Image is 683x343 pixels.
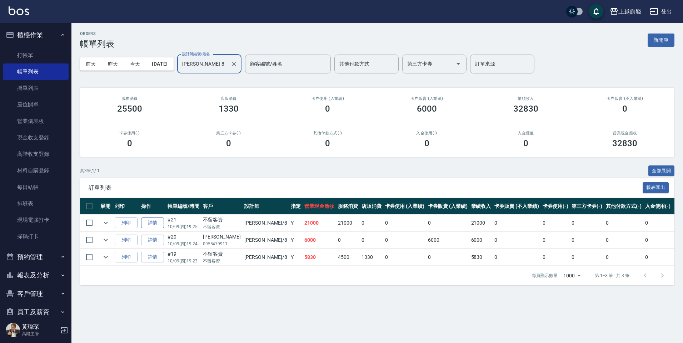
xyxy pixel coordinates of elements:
div: 上越旗艦 [618,7,641,16]
td: 0 [643,215,673,231]
h3: 1330 [219,104,239,114]
h3: 0 [325,138,330,148]
button: 全部展開 [648,165,675,176]
td: 0 [604,232,643,249]
h2: 第三方卡券(-) [188,131,269,135]
td: 0 [360,232,383,249]
p: 每頁顯示數量 [532,272,558,279]
h2: 入金使用(-) [386,131,468,135]
th: 帳單編號/時間 [166,198,201,215]
td: 0 [604,249,643,266]
label: 設計師編號/姓名 [182,51,210,57]
div: 1000 [560,266,583,285]
button: 昨天 [102,57,124,71]
td: 0 [570,232,604,249]
td: 0 [383,249,427,266]
a: 每日結帳 [3,179,69,195]
h3: 25500 [117,104,142,114]
a: 詳情 [141,217,164,229]
td: 0 [336,232,360,249]
h2: ORDERS [80,31,114,36]
td: 0 [493,232,540,249]
td: 0 [643,232,673,249]
button: 上越旗艦 [607,4,644,19]
p: 10/09 (四) 19:23 [168,258,199,264]
td: 0 [426,249,469,266]
a: 報表匯出 [643,184,669,191]
a: 新開單 [648,36,674,43]
button: expand row [100,217,111,228]
th: 營業現金應收 [303,198,336,215]
a: 排班表 [3,195,69,212]
h2: 入金儲值 [485,131,567,135]
td: [PERSON_NAME] /8 [243,215,289,231]
a: 高階收支登錄 [3,146,69,162]
th: 入金使用(-) [643,198,673,215]
td: 21000 [469,215,493,231]
td: 0 [493,249,540,266]
div: [PERSON_NAME] [203,233,241,241]
button: 登出 [647,5,674,18]
h3: 32830 [513,104,538,114]
h2: 店販消費 [188,96,269,101]
a: 詳情 [141,252,164,263]
th: 卡券販賣 (入業績) [426,198,469,215]
h3: 6000 [417,104,437,114]
h3: 0 [622,104,627,114]
td: 0 [541,232,570,249]
td: Y [289,232,303,249]
td: #19 [166,249,201,266]
h2: 營業現金應收 [584,131,666,135]
a: 詳情 [141,235,164,246]
td: 0 [360,215,383,231]
a: 現金收支登錄 [3,129,69,146]
button: Clear [229,59,239,69]
button: 新開單 [648,34,674,47]
td: 6000 [426,232,469,249]
td: 0 [426,215,469,231]
td: 0 [570,215,604,231]
th: 服務消費 [336,198,360,215]
button: 預約管理 [3,248,69,266]
p: 不留客資 [203,258,241,264]
h3: 服務消費 [89,96,170,101]
th: 設計師 [243,198,289,215]
p: 0955479911 [203,241,241,247]
th: 其他付款方式(-) [604,198,643,215]
a: 帳單列表 [3,63,69,80]
h3: 0 [127,138,132,148]
button: 報表匯出 [643,182,669,193]
p: 不留客資 [203,224,241,230]
button: 前天 [80,57,102,71]
a: 現場電腦打卡 [3,212,69,228]
th: 卡券販賣 (不入業績) [493,198,540,215]
div: 不留客資 [203,216,241,224]
td: 0 [604,215,643,231]
p: 高階主管 [22,331,58,337]
td: 0 [643,249,673,266]
th: 卡券使用(-) [541,198,570,215]
a: 打帳單 [3,47,69,63]
h2: 卡券使用(-) [89,131,170,135]
h2: 卡券使用 (入業績) [287,96,369,101]
button: 櫃檯作業 [3,26,69,44]
h3: 0 [523,138,528,148]
button: 員工及薪資 [3,303,69,321]
button: expand row [100,252,111,262]
button: save [589,4,603,19]
a: 座位開單 [3,96,69,113]
td: 21000 [303,215,336,231]
th: 店販消費 [360,198,383,215]
td: 0 [541,215,570,231]
button: 列印 [115,252,138,263]
td: 0 [570,249,604,266]
td: 0 [541,249,570,266]
th: 業績收入 [469,198,493,215]
button: [DATE] [146,57,173,71]
td: #20 [166,232,201,249]
h3: 0 [424,138,429,148]
td: 5830 [469,249,493,266]
h2: 其他付款方式(-) [287,131,369,135]
a: 營業儀表板 [3,113,69,129]
td: Y [289,215,303,231]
